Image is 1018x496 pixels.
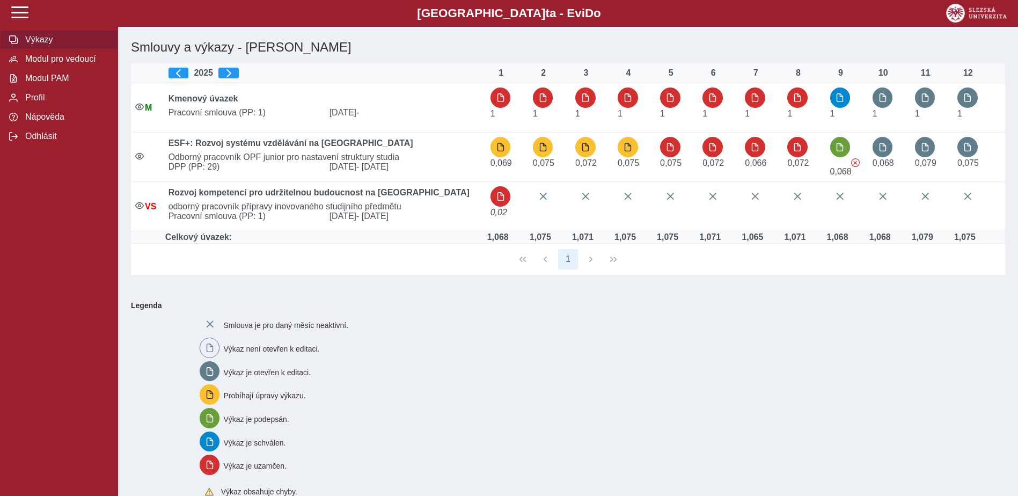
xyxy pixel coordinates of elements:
[22,74,109,83] span: Modul PAM
[32,6,986,20] b: [GEOGRAPHIC_DATA] a - Evi
[145,103,152,112] span: Údaje souhlasí s údaji v Magionu
[356,211,389,221] span: - [DATE]
[135,103,144,111] i: Smlouva je aktivní
[660,109,665,118] span: Úvazek : 8 h / den. 40 h / týden.
[490,68,512,78] div: 1
[325,162,486,172] span: [DATE]
[660,158,682,167] span: Úvazek : 0,6 h / den. 3 h / týden.
[745,158,766,167] span: Úvazek : 0,528 h / den. 2,64 h / týden.
[572,232,594,242] div: Úvazek : 8,568 h / den. 42,84 h / týden.
[869,232,891,242] div: Úvazek : 8,544 h / den. 42,72 h / týden.
[575,158,597,167] span: Úvazek : 0,576 h / den. 2,88 h / týden.
[169,94,238,103] b: Kmenový úvazek
[545,6,549,20] span: t
[742,232,763,242] div: Úvazek : 8,52 h / den. 42,6 h / týden.
[702,158,724,167] span: Úvazek : 0,576 h / den. 2,88 h / týden.
[223,321,348,330] span: Smlouva je pro daný měsíc neaktivní.
[164,211,325,221] span: Pracovní smlouva (PP: 1)
[490,158,512,167] span: Úvazek : 0,552 h / den. 2,76 h / týden.
[325,108,486,118] span: [DATE]
[702,109,707,118] span: Úvazek : 8 h / den. 40 h / týden.
[22,132,109,141] span: Odhlásit
[169,188,470,197] b: Rozvoj kompetencí pro udržitelnou budoucnost na [GEOGRAPHIC_DATA]
[957,158,979,167] span: Úvazek : 0,6 h / den. 3 h / týden.
[223,462,287,470] span: Výkaz je uzamčen.
[954,232,976,242] div: Úvazek : 8,6 h / den. 43 h / týden.
[487,232,509,242] div: Úvazek : 8,544 h / den. 42,72 h / týden.
[164,152,486,162] span: Odborný pracovník OPF junior pro nastavení struktury studia
[784,232,805,242] div: Úvazek : 8,568 h / den. 42,84 h / týden.
[135,201,144,210] i: Smlouva je aktivní
[490,109,495,118] span: Úvazek : 8 h / den. 40 h / týden.
[325,211,486,221] span: [DATE]
[530,232,551,242] div: Úvazek : 8,6 h / den. 43 h / týden.
[223,391,305,400] span: Probíhají úpravy výkazu.
[22,35,109,45] span: Výkazy
[873,68,894,78] div: 10
[830,167,852,176] span: Úvazek : 0,544 h / den. 2,72 h / týden.
[957,109,962,118] span: Úvazek : 8 h / den. 40 h / týden.
[830,109,835,118] span: Úvazek : 8 h / den. 40 h / týden.
[851,158,860,167] span: Výkaz obsahuje závažné chyby.
[135,152,144,161] i: Smlouva je aktivní
[145,202,156,211] span: Smlouva vnořená do kmene
[915,158,936,167] span: Úvazek : 0,632 h / den. 3,16 h / týden.
[915,68,936,78] div: 11
[787,68,809,78] div: 8
[614,232,636,242] div: Úvazek : 8,6 h / den. 43 h / týden.
[745,109,750,118] span: Úvazek : 8 h / den. 40 h / týden.
[127,35,862,59] h1: Smlouvy a výkazy - [PERSON_NAME]
[164,202,486,211] span: odborný pracovník přípravy inovovaného studijního předmětu
[223,438,285,447] span: Výkaz je schválen.
[618,158,639,167] span: Úvazek : 0,6 h / den. 3 h / týden.
[787,158,809,167] span: Úvazek : 0,576 h / den. 2,88 h / týden.
[575,68,597,78] div: 3
[533,68,554,78] div: 2
[223,415,289,424] span: Výkaz je podepsán.
[223,368,311,376] span: Výkaz je otevřen k editaci.
[660,68,682,78] div: 5
[356,108,359,117] span: -
[169,68,482,78] div: 2025
[912,232,933,242] div: Úvazek : 8,632 h / den. 43,16 h / týden.
[533,109,538,118] span: Úvazek : 8 h / den. 40 h / týden.
[575,109,580,118] span: Úvazek : 8 h / den. 40 h / týden.
[22,54,109,64] span: Modul pro vedoucí
[830,68,852,78] div: 9
[127,297,1001,314] b: Legenda
[787,109,792,118] span: Úvazek : 8 h / den. 40 h / týden.
[873,109,877,118] span: Úvazek : 8 h / den. 40 h / týden.
[618,109,622,118] span: Úvazek : 8 h / den. 40 h / týden.
[169,138,413,148] b: ESF+: Rozvoj systému vzdělávání na [GEOGRAPHIC_DATA]
[827,232,848,242] div: Úvazek : 8,544 h / den. 42,72 h / týden.
[745,68,766,78] div: 7
[22,93,109,103] span: Profil
[22,112,109,122] span: Nápověda
[221,487,297,496] span: Výkaz obsahuje chyby.
[957,68,979,78] div: 12
[533,158,554,167] span: Úvazek : 0,6 h / den. 3 h / týden.
[618,68,639,78] div: 4
[223,345,319,353] span: Výkaz není otevřen k editaci.
[657,232,678,242] div: Úvazek : 8,6 h / den. 43 h / týden.
[873,158,894,167] span: Úvazek : 0,544 h / den. 2,72 h / týden.
[356,162,389,171] span: - [DATE]
[594,6,601,20] span: o
[702,68,724,78] div: 6
[164,108,325,118] span: Pracovní smlouva (PP: 1)
[915,109,920,118] span: Úvazek : 8 h / den. 40 h / týden.
[164,231,486,244] td: Celkový úvazek:
[558,249,578,269] button: 1
[490,208,507,217] span: VNOŘENÁ SMLOUVA - Úvazek : 0,16 h / den. 0,8 h / týden.
[164,162,325,172] span: DPP (PP: 29)
[699,232,721,242] div: Úvazek : 8,568 h / den. 42,84 h / týden.
[946,4,1007,23] img: logo_web_su.png
[585,6,594,20] span: D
